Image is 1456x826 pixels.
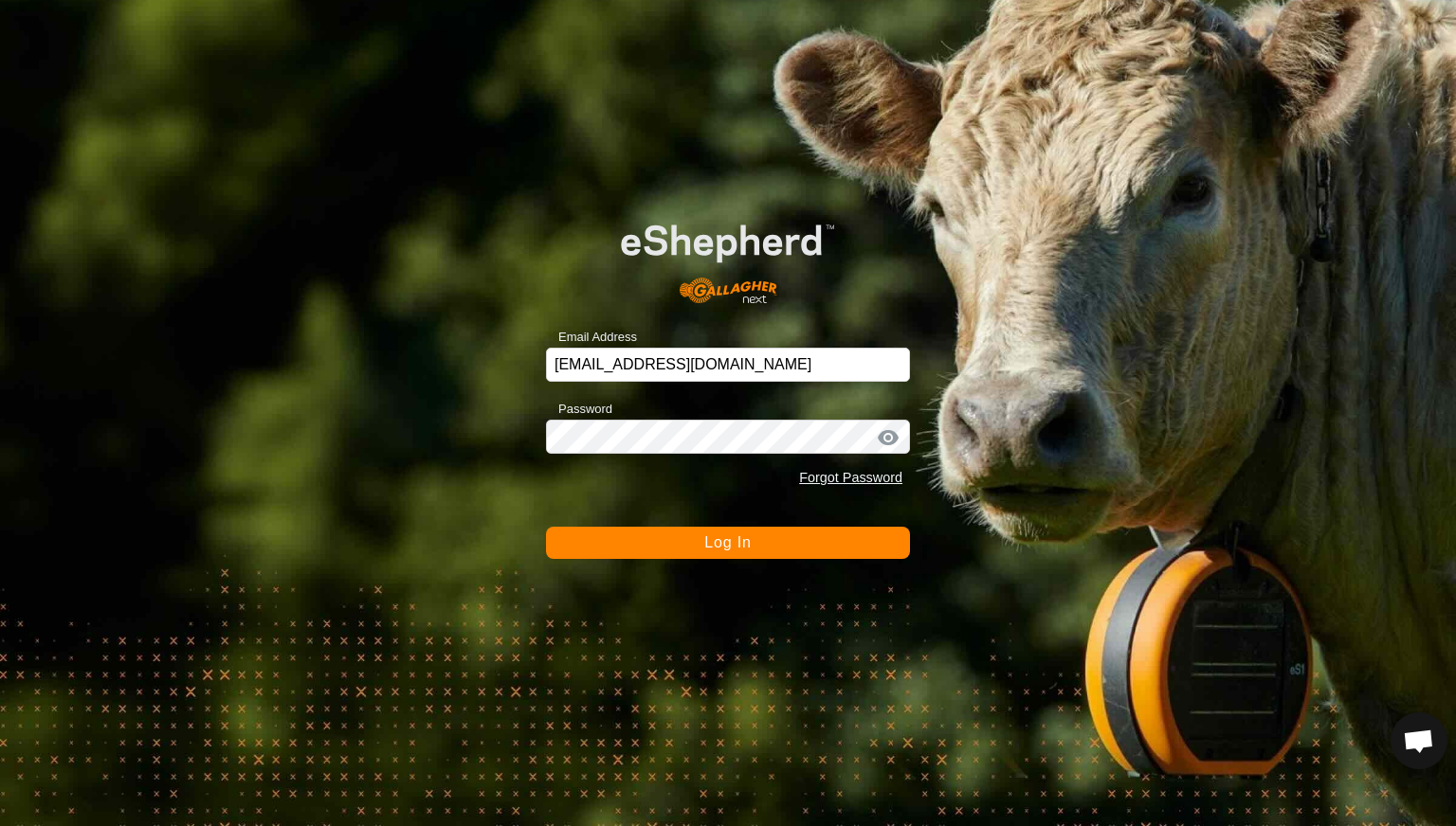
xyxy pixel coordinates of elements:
label: Password [546,400,612,419]
input: Email Address [546,348,910,382]
div: Open chat [1391,712,1447,769]
label: Email Address [546,328,637,347]
a: Forgot Password [799,470,902,485]
button: Log In [546,527,910,559]
img: E-shepherd Logo [582,194,873,318]
span: Log In [704,534,751,550]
